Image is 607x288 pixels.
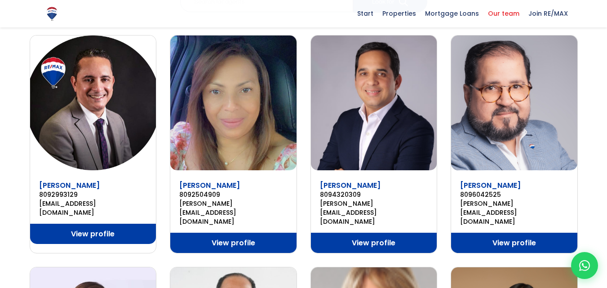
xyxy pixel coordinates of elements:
[30,35,156,170] img: Abraham Batista
[311,233,437,253] a: View profile
[320,199,428,226] a: [PERSON_NAME][EMAIL_ADDRESS][DOMAIN_NAME]
[320,180,381,191] a: [PERSON_NAME]
[492,238,536,248] font: View profile
[179,190,288,199] a: 8092504909
[71,229,115,239] font: View profile
[311,35,437,170] img: Alberto Bogaert
[170,233,297,253] a: View profile
[39,190,147,199] a: 8092993129
[451,233,577,253] a: View profile
[212,238,255,248] font: View profile
[460,199,568,226] a: [PERSON_NAME][EMAIL_ADDRESS][DOMAIN_NAME]
[460,190,568,199] a: 8096042525
[460,199,517,226] font: [PERSON_NAME][EMAIL_ADDRESS][DOMAIN_NAME]
[320,190,428,199] a: 8094320309
[39,180,100,191] a: [PERSON_NAME]
[320,190,361,199] font: 8094320309
[179,180,240,191] a: [PERSON_NAME]
[528,9,568,18] font: Join RE/MAX
[352,238,395,248] font: View profile
[179,190,220,199] font: 8092504909
[179,199,288,226] a: [PERSON_NAME][EMAIL_ADDRESS][DOMAIN_NAME]
[460,190,501,199] font: 8096042525
[39,199,96,217] font: [EMAIL_ADDRESS][DOMAIN_NAME]
[170,35,297,170] img: Aida Franco
[488,9,519,18] font: Our team
[320,199,377,226] font: [PERSON_NAME][EMAIL_ADDRESS][DOMAIN_NAME]
[425,9,479,18] font: Mortgage Loans
[44,6,60,22] img: REMAX logo
[39,199,147,217] a: [EMAIL_ADDRESS][DOMAIN_NAME]
[382,9,416,18] font: Properties
[357,9,373,18] font: Start
[460,180,521,191] a: [PERSON_NAME]
[179,199,236,226] font: [PERSON_NAME][EMAIL_ADDRESS][DOMAIN_NAME]
[451,35,577,170] img: Alberto Francis
[30,224,156,244] a: View profile
[39,190,78,199] font: 8092993129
